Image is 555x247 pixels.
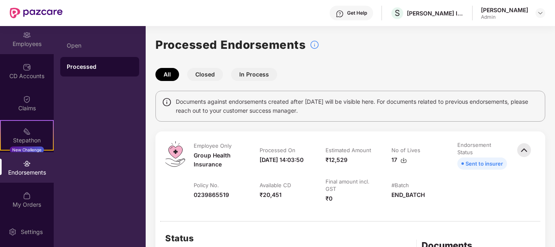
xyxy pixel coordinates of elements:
div: Admin [481,14,528,20]
img: svg+xml;base64,PHN2ZyB4bWxucz0iaHR0cDovL3d3dy53My5vcmcvMjAwMC9zdmciIHdpZHRoPSI0OS4zMiIgaGVpZ2h0PS... [165,141,185,167]
div: Employee Only [194,142,232,149]
span: S [395,8,400,18]
div: #Batch [391,181,409,189]
div: 17 [391,155,407,164]
img: svg+xml;base64,PHN2ZyBpZD0iRW1wbG95ZWVzIiB4bWxucz0iaHR0cDovL3d3dy53My5vcmcvMjAwMC9zdmciIHdpZHRoPS... [23,31,31,39]
div: ₹0 [326,194,332,203]
div: END_BATCH [391,190,425,199]
img: New Pazcare Logo [10,8,63,18]
img: svg+xml;base64,PHN2ZyBpZD0iSW5mbyIgeG1sbnM9Imh0dHA6Ly93d3cudzMub3JnLzIwMDAvc3ZnIiB3aWR0aD0iMTQiIG... [162,97,172,107]
div: [PERSON_NAME] INOTEC LIMITED [407,9,464,17]
h1: Processed Endorsements [155,36,306,54]
div: ₹12,529 [326,155,347,164]
div: Get Help [347,10,367,16]
div: Processed On [260,146,295,154]
div: Estimated Amount [326,146,371,154]
img: svg+xml;base64,PHN2ZyBpZD0iRHJvcGRvd24tMzJ4MzIiIHhtbG5zPSJodHRwOi8vd3d3LnczLm9yZy8yMDAwL3N2ZyIgd2... [537,10,544,16]
div: Policy No. [194,181,219,189]
img: svg+xml;base64,PHN2ZyBpZD0iU2V0dGluZy0yMHgyMCIgeG1sbnM9Imh0dHA6Ly93d3cudzMub3JnLzIwMDAvc3ZnIiB3aW... [9,228,17,236]
img: svg+xml;base64,PHN2ZyBpZD0iQmFjay0zMngzMiIgeG1sbnM9Imh0dHA6Ly93d3cudzMub3JnLzIwMDAvc3ZnIiB3aWR0aD... [515,141,533,159]
div: Open [67,42,133,49]
div: [DATE] 14:03:50 [260,155,304,164]
img: svg+xml;base64,PHN2ZyBpZD0iRW5kb3JzZW1lbnRzIiB4bWxucz0iaHR0cDovL3d3dy53My5vcmcvMjAwMC9zdmciIHdpZH... [23,160,31,168]
img: svg+xml;base64,PHN2ZyBpZD0iQ0RfQWNjb3VudHMiIGRhdGEtbmFtZT0iQ0QgQWNjb3VudHMiIHhtbG5zPSJodHRwOi8vd3... [23,63,31,71]
button: All [155,68,179,81]
div: Settings [18,228,45,236]
div: Final amount incl. GST [326,178,374,192]
div: Group Health Insurance [194,151,243,169]
span: Documents against endorsements created after [DATE] will be visible here. For documents related t... [176,97,539,115]
div: ₹20,451 [260,190,282,199]
div: Processed [67,63,133,71]
img: svg+xml;base64,PHN2ZyB4bWxucz0iaHR0cDovL3d3dy53My5vcmcvMjAwMC9zdmciIHdpZHRoPSIyMSIgaGVpZ2h0PSIyMC... [23,127,31,136]
img: svg+xml;base64,PHN2ZyBpZD0iRG93bmxvYWQtMzJ4MzIiIHhtbG5zPSJodHRwOi8vd3d3LnczLm9yZy8yMDAwL3N2ZyIgd2... [400,157,407,164]
img: svg+xml;base64,PHN2ZyBpZD0iQ2xhaW0iIHhtbG5zPSJodHRwOi8vd3d3LnczLm9yZy8yMDAwL3N2ZyIgd2lkdGg9IjIwIi... [23,95,31,103]
div: 0239865519 [194,190,229,199]
div: New Challenge [10,146,44,153]
h2: Status [165,232,243,245]
div: Endorsement Status [457,141,505,156]
div: Stepathon [1,136,53,144]
div: No of Lives [391,146,420,154]
div: Sent to insurer [465,159,503,168]
button: In Process [231,68,277,81]
img: svg+xml;base64,PHN2ZyBpZD0iSGVscC0zMngzMiIgeG1sbnM9Imh0dHA6Ly93d3cudzMub3JnLzIwMDAvc3ZnIiB3aWR0aD... [336,10,344,18]
div: Available CD [260,181,291,189]
img: svg+xml;base64,PHN2ZyBpZD0iTXlfT3JkZXJzIiBkYXRhLW5hbWU9Ik15IE9yZGVycyIgeG1sbnM9Imh0dHA6Ly93d3cudz... [23,192,31,200]
div: [PERSON_NAME] [481,6,528,14]
button: Closed [187,68,223,81]
img: svg+xml;base64,PHN2ZyBpZD0iSW5mb18tXzMyeDMyIiBkYXRhLW5hbWU9IkluZm8gLSAzMngzMiIgeG1sbnM9Imh0dHA6Ly... [310,40,319,50]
